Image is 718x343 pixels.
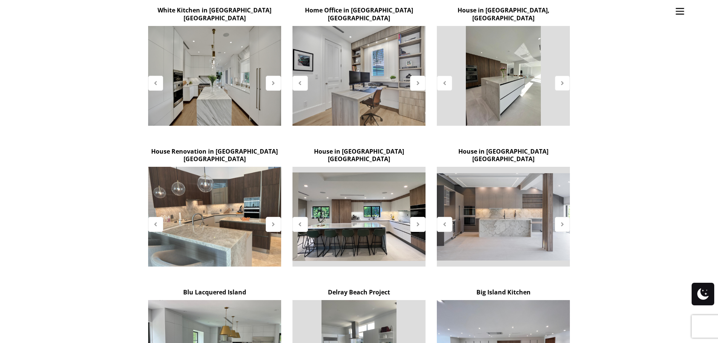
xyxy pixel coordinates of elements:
[292,144,426,167] h2: House in [GEOGRAPHIC_DATA] [GEOGRAPHIC_DATA]
[328,285,390,300] h2: Delray Beach Project
[437,3,570,26] h2: House in [GEOGRAPHIC_DATA], [GEOGRAPHIC_DATA]
[292,3,426,26] h2: Home Office in [GEOGRAPHIC_DATA] [GEOGRAPHIC_DATA]
[437,144,570,167] h2: House in [GEOGRAPHIC_DATA] [GEOGRAPHIC_DATA]
[148,3,281,26] h2: White Kitchen in [GEOGRAPHIC_DATA] [GEOGRAPHIC_DATA]
[183,285,246,300] h2: Blu Lacquered Island
[674,6,686,17] img: burger-menu-svgrepo-com-30x30.jpg
[148,144,281,167] h2: House Renovation in [GEOGRAPHIC_DATA] [GEOGRAPHIC_DATA]
[476,285,531,300] h2: Big Island Kitchen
